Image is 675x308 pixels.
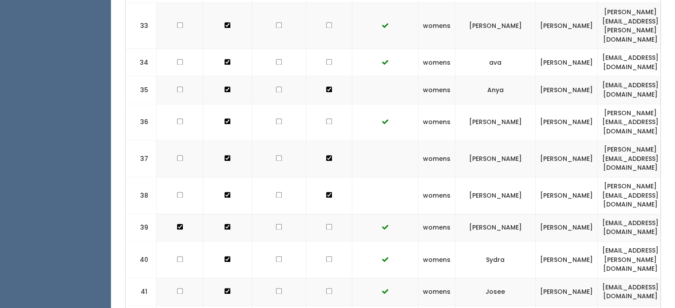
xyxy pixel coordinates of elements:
[598,140,663,177] td: [PERSON_NAME][EMAIL_ADDRESS][DOMAIN_NAME]
[418,214,455,241] td: womens
[418,49,455,76] td: womens
[598,76,663,104] td: [EMAIL_ADDRESS][DOMAIN_NAME]
[418,140,455,177] td: womens
[536,177,598,214] td: [PERSON_NAME]
[536,214,598,241] td: [PERSON_NAME]
[598,49,663,76] td: [EMAIL_ADDRESS][DOMAIN_NAME]
[598,241,663,278] td: [EMAIL_ADDRESS][PERSON_NAME][DOMAIN_NAME]
[455,177,536,214] td: [PERSON_NAME]
[126,104,157,140] td: 36
[598,3,663,48] td: [PERSON_NAME][EMAIL_ADDRESS][PERSON_NAME][DOMAIN_NAME]
[126,177,157,214] td: 38
[418,278,455,305] td: womens
[418,76,455,104] td: womens
[126,140,157,177] td: 37
[126,76,157,104] td: 35
[126,278,157,305] td: 41
[536,241,598,278] td: [PERSON_NAME]
[126,214,157,241] td: 39
[455,140,536,177] td: [PERSON_NAME]
[126,3,157,48] td: 33
[455,278,536,305] td: Josee
[598,177,663,214] td: [PERSON_NAME][EMAIL_ADDRESS][DOMAIN_NAME]
[455,76,536,104] td: Anya
[126,49,157,76] td: 34
[126,241,157,278] td: 40
[598,104,663,140] td: [PERSON_NAME][EMAIL_ADDRESS][DOMAIN_NAME]
[418,177,455,214] td: womens
[598,278,663,305] td: [EMAIL_ADDRESS][DOMAIN_NAME]
[536,278,598,305] td: [PERSON_NAME]
[455,241,536,278] td: Sydra
[455,214,536,241] td: [PERSON_NAME]
[418,241,455,278] td: womens
[536,3,598,48] td: [PERSON_NAME]
[536,49,598,76] td: [PERSON_NAME]
[455,49,536,76] td: ava
[536,104,598,140] td: [PERSON_NAME]
[536,140,598,177] td: [PERSON_NAME]
[455,3,536,48] td: [PERSON_NAME]
[598,214,663,241] td: [EMAIL_ADDRESS][DOMAIN_NAME]
[418,104,455,140] td: womens
[455,104,536,140] td: [PERSON_NAME]
[536,76,598,104] td: [PERSON_NAME]
[418,3,455,48] td: womens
